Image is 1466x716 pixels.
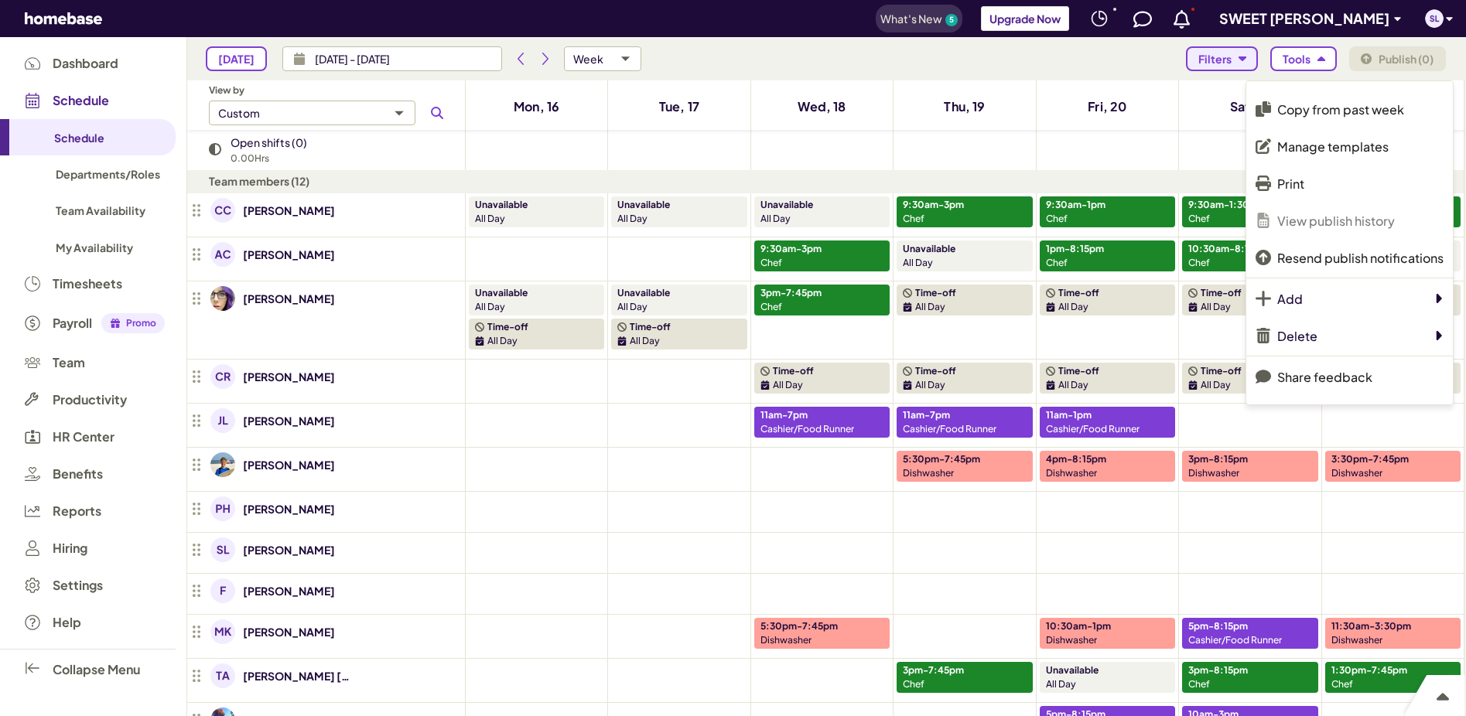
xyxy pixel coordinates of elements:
p: Copy from past week [1277,101,1404,118]
p: Manage templates [1277,138,1389,155]
p: Print [1277,176,1304,192]
p: Resend publish notifications [1277,250,1444,266]
p: Delete [1277,328,1317,344]
p: Share feedback [1277,369,1372,385]
p: Add [1277,291,1303,307]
